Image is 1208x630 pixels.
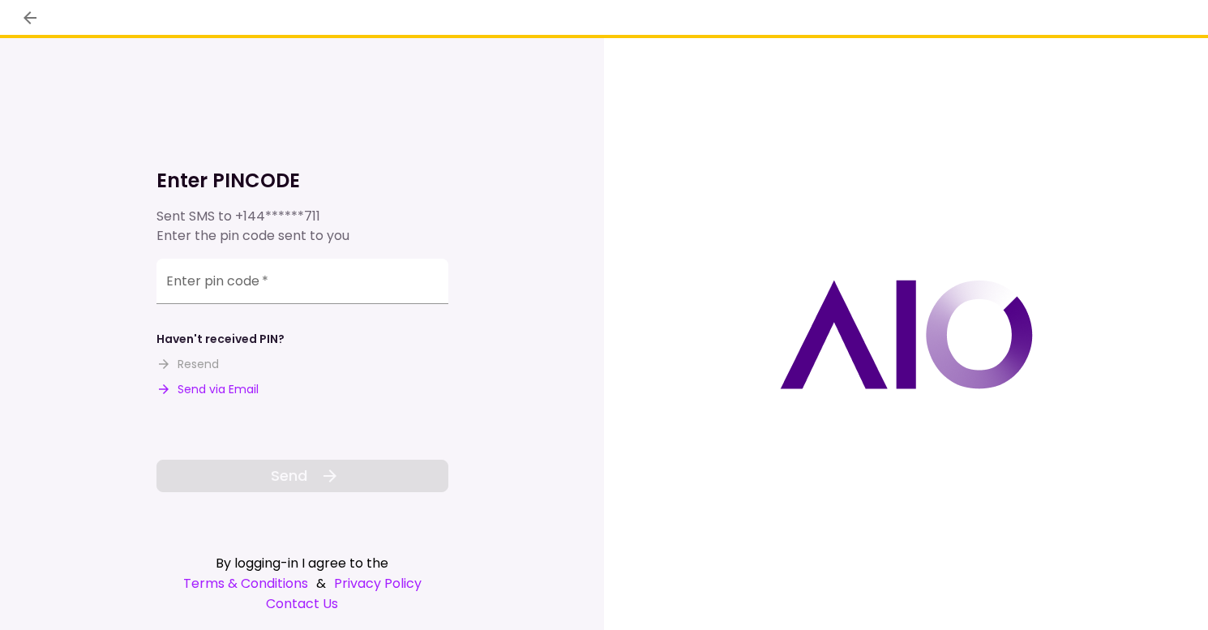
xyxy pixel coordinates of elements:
a: Contact Us [156,594,448,614]
div: Haven't received PIN? [156,331,285,348]
button: Send [156,460,448,492]
button: Send via Email [156,381,259,398]
h1: Enter PINCODE [156,168,448,194]
div: & [156,573,448,594]
div: Sent SMS to Enter the pin code sent to you [156,207,448,246]
a: Privacy Policy [334,573,422,594]
img: AIO logo [780,280,1033,389]
button: back [16,4,44,32]
div: By logging-in I agree to the [156,553,448,573]
button: Resend [156,356,219,373]
span: Send [271,465,307,486]
a: Terms & Conditions [183,573,308,594]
